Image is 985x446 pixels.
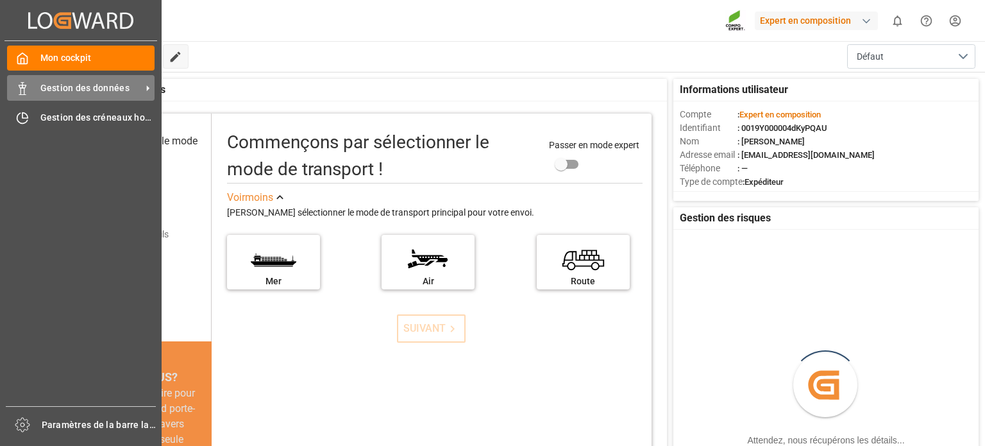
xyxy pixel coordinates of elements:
font: [PERSON_NAME] sélectionner le mode de transport principal pour votre envoi. [227,207,534,218]
font: Expert en composition [739,110,821,119]
font: Gestion des risques [680,212,771,224]
font: Défaut [857,51,884,62]
a: Mon cockpit [7,46,155,71]
font: : [EMAIL_ADDRESS][DOMAIN_NAME] [737,150,875,160]
font: Informations utilisateur [680,83,788,96]
font: Mer [265,276,282,286]
font: Nom [680,136,699,146]
font: Expert en composition [760,15,851,26]
font: Sélectionnez le mode de transport [101,135,198,162]
font: Gestion des créneaux horaires [40,112,170,123]
font: :Expéditeur [743,177,784,187]
font: Commençons par sélectionner le mode de transport ! [227,132,489,180]
font: Compte [680,109,711,119]
font: Identifiant [680,123,721,133]
font: : [737,110,739,119]
button: ouvrir le menu [847,44,975,69]
font: Voir [227,191,245,203]
a: Gestion des créneaux horaires [7,105,155,130]
font: Passer en mode expert [549,140,639,150]
font: moins [245,191,273,203]
button: Centre d'aide [912,6,941,35]
font: SUIVANT [403,322,446,334]
font: : [PERSON_NAME] [737,137,805,146]
font: Paramètres de la barre latérale [42,420,175,430]
font: Téléphone [680,163,720,173]
font: : — [737,164,748,173]
font: Air [423,276,434,286]
button: Expert en composition [755,8,883,33]
font: Adresse email [680,150,735,160]
img: Screenshot%202023-09-29%20at%2010.02.21.png_1712312052.png [725,10,746,32]
font: : 0019Y000004dKyPQAU [737,123,827,133]
div: Commençons par sélectionner le mode de transport ! [227,129,536,183]
font: Attendez, nous récupérons les détails... [747,435,904,445]
button: SUIVANT [397,314,466,343]
font: Type de compte [680,176,743,187]
button: afficher 0 nouvelles notifications [883,6,912,35]
font: Gestion des données [40,83,130,93]
font: Mon cockpit [40,53,92,63]
font: Route [571,276,595,286]
font: Ajouter les détails d'expédition [99,229,169,253]
font: SAVIEZ-VOUS? [99,370,178,384]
